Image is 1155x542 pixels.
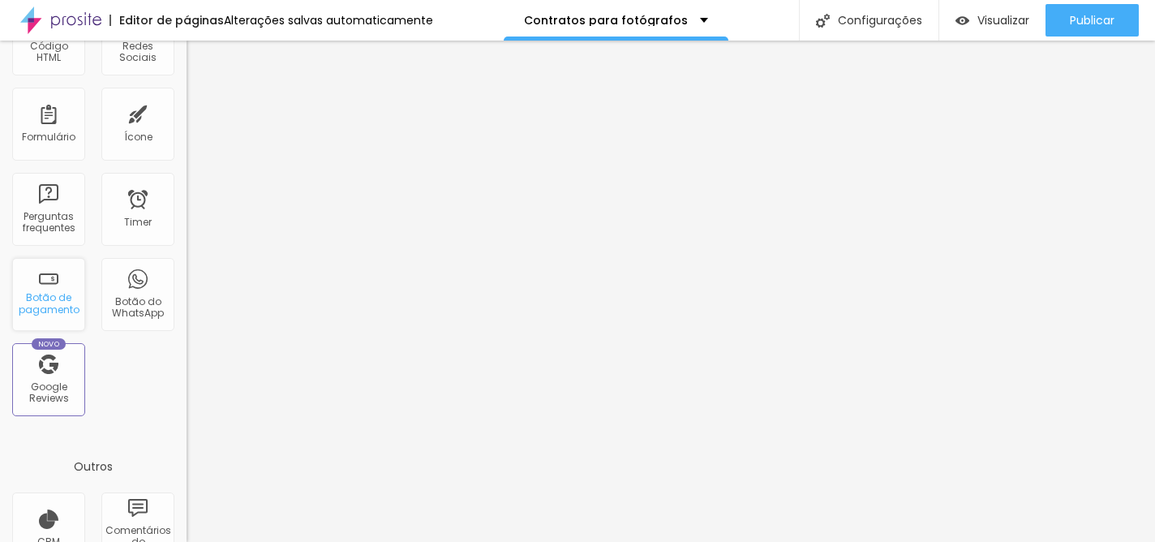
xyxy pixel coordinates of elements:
p: Contratos para fotógrafos [524,15,688,26]
img: Icone [816,14,830,28]
span: Visualizar [977,14,1029,27]
img: view-1.svg [955,14,969,28]
button: Publicar [1046,4,1139,37]
div: Botão do WhatsApp [105,296,170,320]
div: Google Reviews [16,381,80,405]
div: Perguntas frequentes [16,211,80,234]
div: Redes Sociais [105,41,170,64]
div: Botão de pagamento [16,292,80,316]
div: Alterações salvas automaticamente [224,15,433,26]
div: Ícone [124,131,152,143]
div: Formulário [22,131,75,143]
div: Código HTML [16,41,80,64]
div: Novo [32,338,67,350]
div: Editor de páginas [109,15,224,26]
iframe: Editor [187,41,1155,542]
span: Publicar [1070,14,1114,27]
button: Visualizar [939,4,1046,37]
div: Timer [124,217,152,228]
